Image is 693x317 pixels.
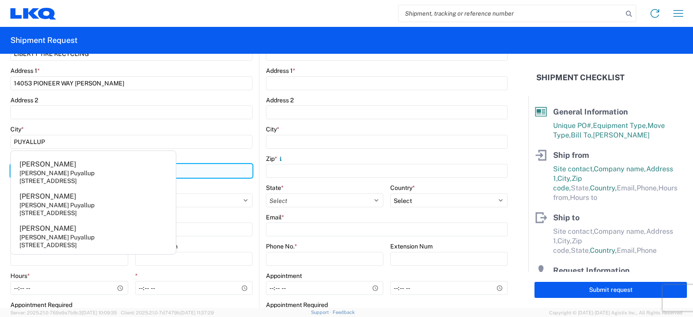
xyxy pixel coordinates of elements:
[594,227,646,235] span: Company name,
[557,174,572,183] span: City,
[180,310,214,315] span: [DATE] 11:37:29
[10,35,78,46] h2: Shipment Request
[553,266,630,275] span: Request Information
[553,165,594,173] span: Site contact,
[553,150,589,160] span: Ship from
[121,310,214,315] span: Client: 2025.21.0-7d7479b
[10,310,117,315] span: Server: 2025.21.0-769a9a7b8c3
[553,213,580,222] span: Ship to
[311,310,333,315] a: Support
[637,246,657,255] span: Phone
[266,125,279,133] label: City
[534,282,687,298] button: Submit request
[10,301,72,309] label: Appointment Required
[19,241,77,249] div: [STREET_ADDRESS]
[553,107,628,116] span: General Information
[398,5,623,22] input: Shipment, tracking or reference number
[19,177,77,185] div: [STREET_ADDRESS]
[10,125,24,133] label: City
[333,310,355,315] a: Feedback
[19,224,76,233] div: [PERSON_NAME]
[617,184,637,192] span: Email,
[593,131,650,139] span: [PERSON_NAME]
[593,121,648,130] span: Equipment Type,
[10,67,40,75] label: Address 1
[266,213,284,221] label: Email
[553,227,594,235] span: Site contact,
[266,67,295,75] label: Address 1
[590,246,617,255] span: Country,
[571,131,593,139] span: Bill To,
[82,310,117,315] span: [DATE] 10:09:35
[557,237,572,245] span: City,
[10,96,38,104] label: Address 2
[570,193,597,202] span: Hours to
[390,242,433,250] label: Extension Num
[266,272,302,280] label: Appointment
[266,242,297,250] label: Phone No.
[571,246,590,255] span: State,
[536,72,625,83] h2: Shipment Checklist
[19,201,94,209] div: [PERSON_NAME] Puyallup
[266,184,284,192] label: State
[19,169,94,177] div: [PERSON_NAME] Puyallup
[19,233,94,241] div: [PERSON_NAME] Puyallup
[19,192,76,201] div: [PERSON_NAME]
[266,155,284,163] label: Zip
[553,121,593,130] span: Unique PO#,
[617,246,637,255] span: Email,
[19,160,76,169] div: [PERSON_NAME]
[19,209,77,217] div: [STREET_ADDRESS]
[549,309,683,317] span: Copyright © [DATE]-[DATE] Agistix Inc., All Rights Reserved
[266,301,328,309] label: Appointment Required
[266,96,294,104] label: Address 2
[10,272,30,280] label: Hours
[571,184,590,192] span: State,
[637,184,658,192] span: Phone,
[594,165,646,173] span: Company name,
[390,184,415,192] label: Country
[590,184,617,192] span: Country,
